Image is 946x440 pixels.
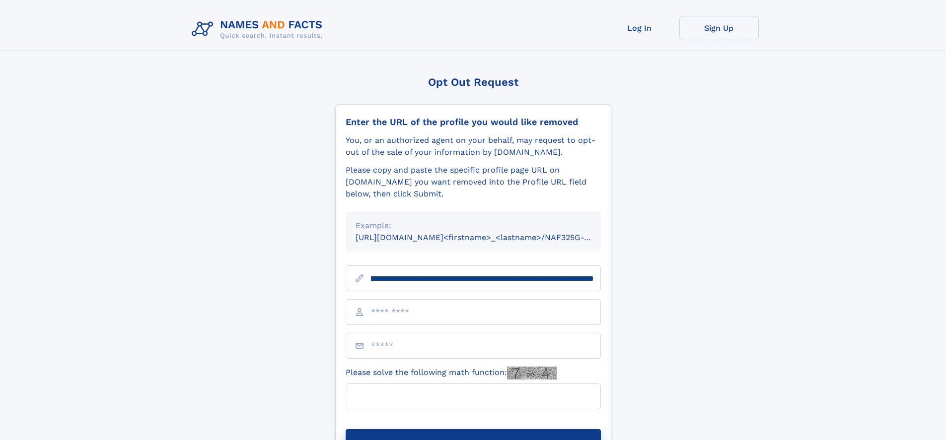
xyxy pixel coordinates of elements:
[679,16,759,40] a: Sign Up
[346,367,557,379] label: Please solve the following math function:
[346,117,601,127] div: Enter the URL of the profile you would like removed
[188,16,331,43] img: Logo Names and Facts
[346,164,601,200] div: Please copy and paste the specific profile page URL on [DOMAIN_NAME] you want removed into the Pr...
[600,16,679,40] a: Log In
[356,220,591,232] div: Example:
[356,233,620,242] small: [URL][DOMAIN_NAME]<firstname>_<lastname>/NAF325G-xxxxxxxx
[346,134,601,158] div: You, or an authorized agent on your behalf, may request to opt-out of the sale of your informatio...
[335,76,611,88] div: Opt Out Request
